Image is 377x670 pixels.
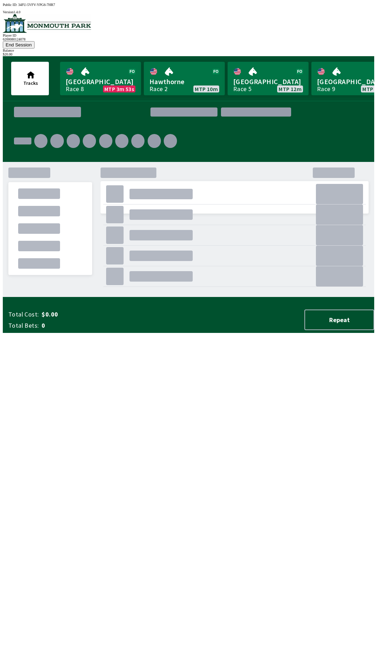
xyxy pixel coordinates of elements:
[115,134,128,148] div: .
[14,137,31,144] div: .
[228,62,309,95] a: [GEOGRAPHIC_DATA]Race 5MTP 12m
[195,86,218,92] span: MTP 10m
[3,49,374,52] div: Balance
[316,184,363,204] div: .
[83,134,96,148] div: .
[104,86,134,92] span: MTP 3m 53s
[50,134,64,148] div: .
[3,37,374,41] div: 6200080124078
[8,310,39,319] span: Total Cost:
[233,77,303,86] span: [GEOGRAPHIC_DATA]
[304,310,374,330] button: Repeat
[106,268,124,285] div: .
[149,86,168,92] div: Race 2
[11,62,49,95] button: Tracks
[66,86,84,92] div: Race 8
[131,134,145,148] div: .
[18,258,60,269] div: .
[233,86,251,92] div: Race 5
[106,185,124,203] div: .
[149,77,219,86] span: Hawthorne
[317,86,335,92] div: Race 9
[316,246,363,266] div: .
[101,221,369,297] div: .
[130,209,192,220] div: .
[23,80,38,86] span: Tracks
[3,33,374,37] div: Player ID
[295,109,363,115] div: .
[316,204,363,225] div: .
[8,321,39,330] span: Total Bets:
[66,77,135,86] span: [GEOGRAPHIC_DATA]
[3,41,35,49] button: End Session
[148,134,161,148] div: .
[67,134,80,148] div: .
[316,266,363,286] div: .
[18,3,55,7] span: 34FU-5VFV-YPG6-7HR7
[8,167,50,178] div: .
[316,225,363,245] div: .
[18,241,60,251] div: .
[99,134,112,148] div: .
[130,189,192,199] div: .
[130,271,192,282] div: .
[3,10,374,14] div: Version 1.4.0
[279,86,302,92] span: MTP 12m
[106,206,124,223] div: .
[106,247,124,265] div: .
[3,3,374,7] div: Public ID:
[18,223,60,234] div: .
[144,62,225,95] a: HawthorneRace 2MTP 10m
[18,188,60,199] div: .
[164,134,177,148] div: .
[311,316,368,324] span: Repeat
[130,230,192,240] div: .
[130,251,192,261] div: .
[3,14,91,33] img: venue logo
[42,321,151,330] span: 0
[18,206,60,216] div: .
[42,310,151,319] span: $0.00
[60,62,141,95] a: [GEOGRAPHIC_DATA]Race 8MTP 3m 53s
[34,134,47,148] div: .
[3,52,374,56] div: $ 20.00
[106,226,124,244] div: .
[180,131,363,166] div: .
